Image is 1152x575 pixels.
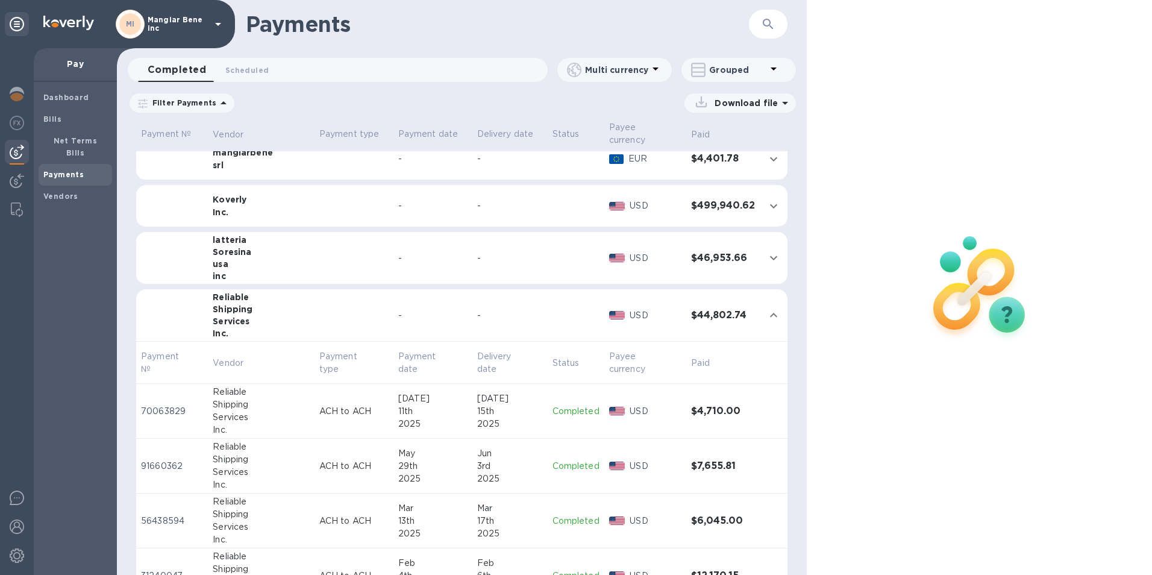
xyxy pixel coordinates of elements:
div: Reliable [213,441,310,453]
h3: $499,940.62 [691,200,755,212]
div: Services [213,466,310,479]
div: - [477,200,543,212]
p: Paid [691,128,710,141]
div: Soresina [213,246,310,258]
div: [DATE] [398,392,468,405]
p: ACH to ACH [319,460,389,473]
p: Status [553,357,580,369]
img: USD [609,517,625,525]
img: USD [609,202,625,210]
b: Vendors [43,192,78,201]
div: Services [213,315,310,327]
b: Net Terms Bills [54,136,98,157]
div: Inc. [213,533,310,546]
div: Shipping [213,398,310,411]
p: USD [630,460,681,473]
div: 3rd [477,460,543,473]
p: Payee currency [609,350,666,375]
p: Pay [43,58,107,70]
h3: $4,401.78 [691,153,755,165]
div: 2025 [477,473,543,485]
div: Reliable [213,386,310,398]
button: expand row [765,249,783,267]
span: Payment № [141,350,203,375]
div: 2025 [398,473,468,485]
p: USD [630,252,681,265]
div: latteria [213,234,310,246]
h3: $4,710.00 [691,406,755,417]
p: USD [630,309,681,322]
p: Payment type [319,128,389,140]
p: Payee currency [609,121,666,146]
div: May [398,447,468,460]
span: Status [553,357,595,369]
img: USD [609,407,625,415]
div: 2025 [477,418,543,430]
p: Completed [553,515,599,527]
div: 15th [477,405,543,418]
div: 2025 [398,527,468,540]
span: Vendor [213,357,259,369]
h3: $44,802.74 [691,310,755,321]
div: 2025 [477,527,543,540]
div: Inc. [213,479,310,491]
p: USD [630,515,681,527]
div: Inc. [213,424,310,436]
p: Payment date [398,128,468,140]
b: MI [126,19,135,28]
div: Shipping [213,303,310,315]
div: - [477,152,543,165]
p: Vendor [213,128,243,141]
p: Vendor [213,357,243,369]
p: 56438594 [141,515,203,527]
div: inc [213,270,310,282]
h3: $6,045.00 [691,515,755,527]
p: Grouped [709,64,766,76]
div: [DATE] [477,392,543,405]
div: Shipping [213,508,310,521]
p: 91660362 [141,460,203,473]
p: EUR [628,152,682,165]
p: Payment date [398,350,452,375]
div: Reliable [213,291,310,303]
div: - [398,152,468,165]
div: srl [213,159,310,171]
p: Filter Payments [148,98,216,108]
div: Inc. [213,206,310,218]
p: Payment № [141,128,203,140]
div: - [398,200,468,212]
h1: Payments [246,11,679,37]
p: Status [553,128,599,140]
img: Logo [43,16,94,30]
p: ACH to ACH [319,515,389,527]
div: 17th [477,515,543,527]
div: Mar [398,502,468,515]
b: Payments [43,170,84,179]
div: Feb [477,557,543,570]
span: Paid [691,357,725,369]
div: Inc. [213,327,310,339]
div: - [477,252,543,265]
img: USD [609,462,625,470]
span: Delivery date [477,350,543,375]
b: Bills [43,115,61,124]
div: usa [213,258,310,270]
div: - [398,309,468,322]
div: - [398,252,468,265]
div: 29th [398,460,468,473]
div: Feb [398,557,468,570]
div: Services [213,521,310,533]
p: USD [630,405,681,418]
button: expand row [765,150,783,168]
p: Delivery date [477,128,543,140]
div: - [477,309,543,322]
p: Payment № [141,350,187,375]
p: Completed [553,405,599,418]
div: Shipping [213,453,310,466]
div: mangiarbene [213,146,310,159]
div: Jun [477,447,543,460]
p: Paid [691,357,710,369]
div: Koverly [213,193,310,206]
span: Payment date [398,350,468,375]
p: Completed [553,460,599,473]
